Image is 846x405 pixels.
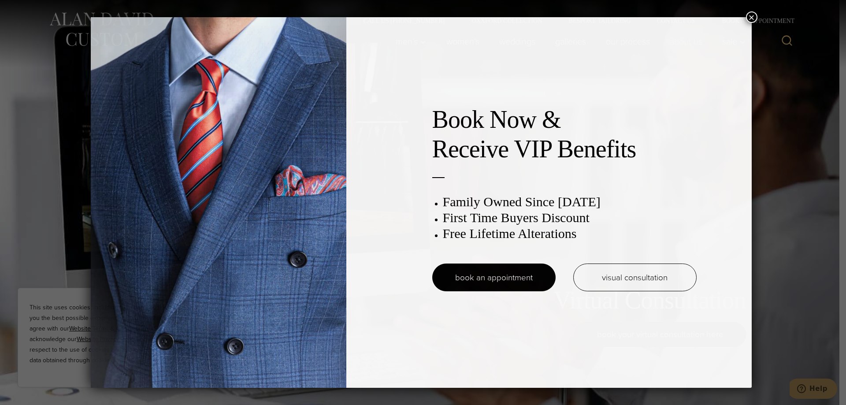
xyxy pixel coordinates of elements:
[443,194,697,210] h3: Family Owned Since [DATE]
[573,264,697,291] a: visual consultation
[20,6,38,14] span: Help
[432,264,556,291] a: book an appointment
[443,226,697,242] h3: Free Lifetime Alterations
[432,105,697,164] h2: Book Now & Receive VIP Benefits
[443,210,697,226] h3: First Time Buyers Discount
[746,11,757,23] button: Close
